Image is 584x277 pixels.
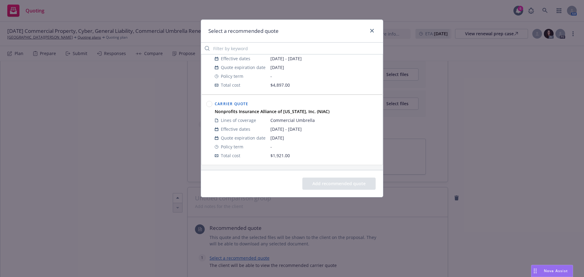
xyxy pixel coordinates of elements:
[221,152,240,159] span: Total cost
[208,27,279,35] h1: Select a recommended quote
[270,73,378,79] span: -
[221,64,266,71] span: Quote expiration date
[221,126,250,132] span: Effective dates
[215,109,329,114] strong: Nonprofits Insurance Alliance of [US_STATE], Inc. (NIAC)
[221,82,240,88] span: Total cost
[270,82,290,88] span: $4,897.00
[270,55,378,62] span: [DATE] - [DATE]
[531,265,539,277] div: Drag to move
[270,135,378,141] span: [DATE]
[221,117,256,123] span: Lines of coverage
[270,117,378,123] span: Commercial Umbrella
[270,126,378,132] span: [DATE] - [DATE]
[544,268,568,273] span: Nova Assist
[531,265,573,277] button: Nova Assist
[270,64,378,71] span: [DATE]
[221,73,243,79] span: Policy term
[221,135,266,141] span: Quote expiration date
[221,55,250,62] span: Effective dates
[215,101,249,106] span: Carrier Quote
[221,144,243,150] span: Policy term
[368,27,376,34] a: close
[201,42,383,54] input: Filter by keyword
[270,144,378,150] span: -
[270,153,290,158] span: $1,921.00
